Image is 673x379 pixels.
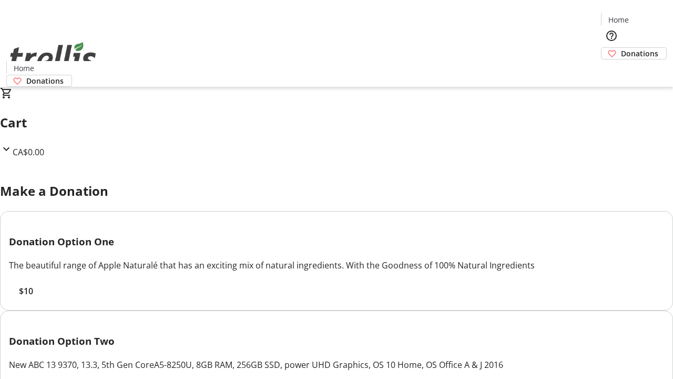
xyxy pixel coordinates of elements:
img: Orient E2E Organization sZTEsz5ByT's Logo [6,31,100,83]
a: Donations [6,75,72,87]
button: Help [601,25,622,46]
a: Home [7,63,40,74]
div: New ABC 13 9370, 13.3, 5th Gen CoreA5-8250U, 8GB RAM, 256GB SSD, power UHD Graphics, OS 10 Home, ... [9,358,664,371]
div: The beautiful range of Apple Naturalé that has an exciting mix of natural ingredients. With the G... [9,259,664,272]
span: CA$0.00 [13,146,44,158]
button: Cart [601,59,622,81]
span: $10 [19,285,33,297]
span: Home [608,14,629,25]
span: Donations [26,75,64,86]
span: Home [14,63,34,74]
a: Donations [601,47,667,59]
h3: Donation Option Two [9,334,664,348]
a: Home [601,14,635,25]
button: $10 [9,285,43,297]
h3: Donation Option One [9,234,664,249]
span: Donations [621,48,658,59]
